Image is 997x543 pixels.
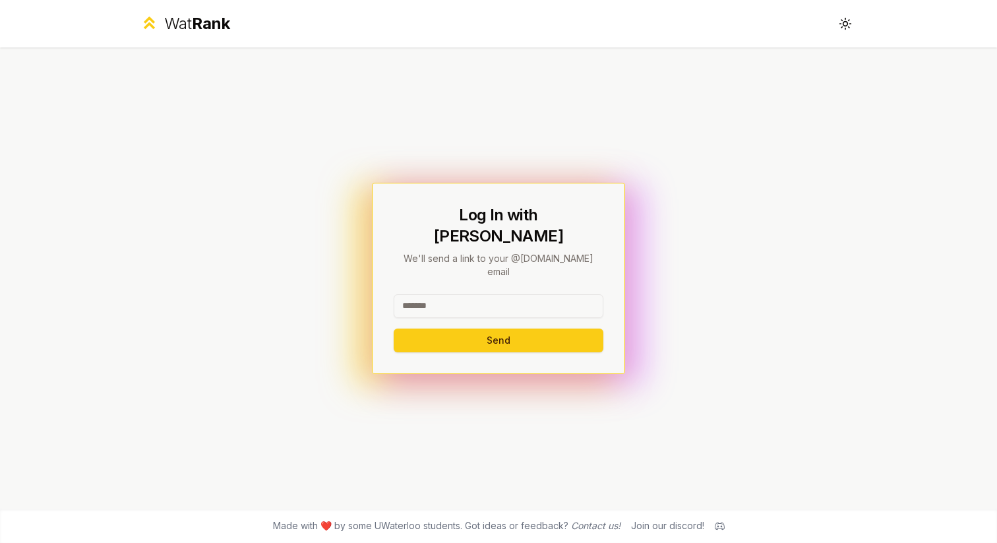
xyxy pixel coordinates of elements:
div: Wat [164,13,230,34]
span: Rank [192,14,230,33]
span: Made with ❤️ by some UWaterloo students. Got ideas or feedback? [273,519,620,532]
button: Send [394,329,603,352]
h1: Log In with [PERSON_NAME] [394,205,603,247]
p: We'll send a link to your @[DOMAIN_NAME] email [394,252,603,278]
div: Join our discord! [631,519,704,532]
a: WatRank [140,13,230,34]
a: Contact us! [571,520,620,531]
